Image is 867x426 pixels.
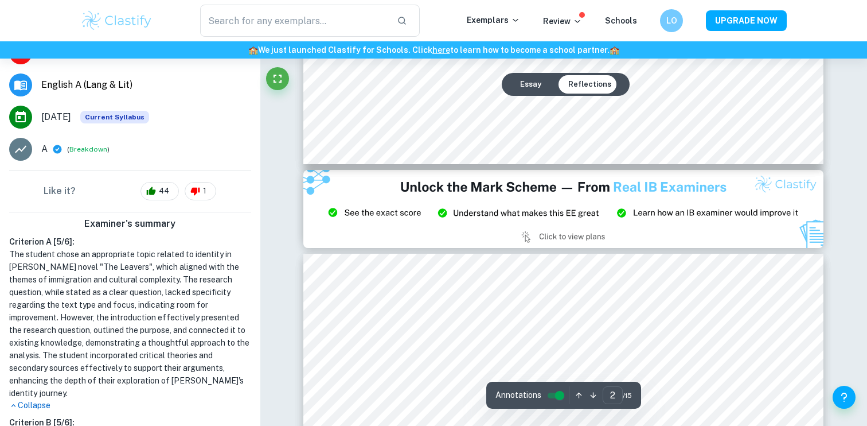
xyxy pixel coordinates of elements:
button: Help and Feedback [833,386,856,409]
p: Exemplars [467,14,520,26]
p: Review [543,15,582,28]
a: Schools [605,16,637,25]
button: Essay [511,75,550,94]
h6: Examiner's summary [5,217,256,231]
img: Clastify logo [80,9,153,32]
span: Annotations [495,389,541,401]
img: Ad [303,170,823,248]
h6: Like it? [44,184,76,198]
h6: Criterion A [ 5 / 6 ]: [9,235,251,248]
span: ( ) [67,144,110,155]
button: Breakdown [69,144,107,154]
button: Reflections [559,75,620,94]
span: 1 [197,185,213,197]
span: 🏫 [248,45,258,55]
span: Current Syllabus [80,111,149,123]
span: / 15 [623,390,632,401]
p: A [41,142,48,156]
button: UPGRADE NOW [706,10,787,31]
span: 🏫 [610,45,619,55]
span: [DATE] [41,110,71,124]
div: This exemplar is based on the current syllabus. Feel free to refer to it for inspiration/ideas wh... [80,111,149,123]
span: 44 [153,185,175,197]
p: Collapse [9,400,251,412]
h1: The student chose an appropriate topic related to identity in [PERSON_NAME] novel "The Leavers", ... [9,248,251,400]
div: 44 [140,182,179,200]
span: English A (Lang & Lit) [41,78,251,92]
input: Search for any exemplars... [200,5,388,37]
h6: We just launched Clastify for Schools. Click to learn how to become a school partner. [2,44,865,56]
a: here [432,45,450,55]
button: Fullscreen [266,67,289,90]
h6: LO [665,14,678,27]
button: LO [660,9,683,32]
div: 1 [185,182,216,200]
